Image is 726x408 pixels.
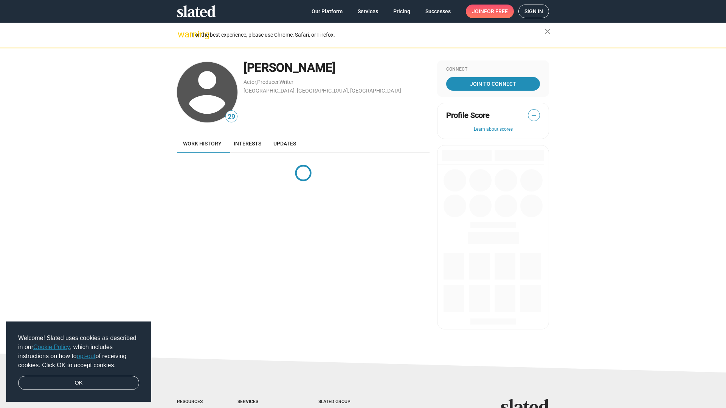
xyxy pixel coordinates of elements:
span: Welcome! Slated uses cookies as described in our , which includes instructions on how to of recei... [18,334,139,370]
mat-icon: warning [178,30,187,39]
span: Join [472,5,508,18]
a: Interests [228,134,267,153]
div: Services [237,399,288,405]
a: Producer [257,79,279,85]
span: Interests [234,141,261,147]
span: 29 [226,112,237,122]
a: Work history [177,134,228,153]
a: Join To Connect [446,77,540,91]
span: , [256,80,257,85]
span: Services [358,5,378,18]
span: — [528,111,540,121]
a: Successes [419,5,457,18]
span: Pricing [393,5,410,18]
div: For the best experience, please use Chrome, Safari, or Firefox. [192,30,544,40]
span: for free [484,5,508,18]
a: Actor [244,79,256,85]
mat-icon: close [543,27,552,36]
span: Sign in [524,5,543,18]
a: [GEOGRAPHIC_DATA], [GEOGRAPHIC_DATA], [GEOGRAPHIC_DATA] [244,88,401,94]
div: Connect [446,66,540,73]
button: Learn about scores [446,127,540,133]
a: Our Platform [306,5,349,18]
div: Resources [177,399,207,405]
span: Successes [425,5,451,18]
span: Work history [183,141,222,147]
span: Updates [273,141,296,147]
span: Join To Connect [448,77,538,91]
a: Joinfor free [466,5,514,18]
span: Profile Score [446,110,490,121]
div: [PERSON_NAME] [244,60,430,76]
a: Pricing [387,5,416,18]
a: Writer [279,79,293,85]
a: opt-out [77,353,96,359]
span: Our Platform [312,5,343,18]
a: Sign in [518,5,549,18]
div: cookieconsent [6,321,151,402]
a: Updates [267,134,302,153]
a: Cookie Policy [33,344,70,350]
a: Services [352,5,384,18]
div: Slated Group [318,399,370,405]
a: dismiss cookie message [18,376,139,390]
